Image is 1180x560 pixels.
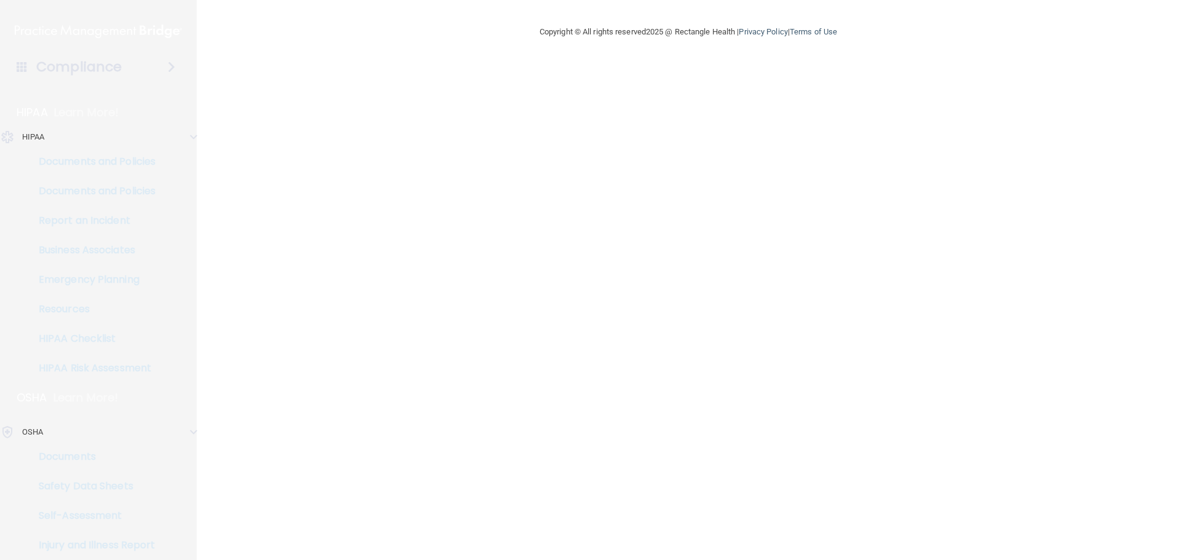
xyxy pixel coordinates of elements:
p: Report an Incident [8,215,176,227]
p: Documents and Policies [8,185,176,197]
a: Terms of Use [790,27,837,36]
p: Emergency Planning [8,274,176,286]
p: Resources [8,303,176,315]
p: Injury and Illness Report [8,539,176,551]
p: HIPAA [22,130,45,144]
p: Business Associates [8,244,176,256]
p: Documents and Policies [8,156,176,168]
p: Learn More! [53,390,119,405]
p: Documents [8,451,176,463]
p: HIPAA Risk Assessment [8,362,176,374]
p: Self-Assessment [8,510,176,522]
p: OSHA [17,390,47,405]
p: HIPAA Checklist [8,333,176,345]
p: OSHA [22,425,43,440]
div: Copyright © All rights reserved 2025 @ Rectangle Health | | [464,12,913,52]
p: Safety Data Sheets [8,480,176,492]
img: PMB logo [15,19,182,44]
a: Privacy Policy [739,27,787,36]
p: Learn More! [54,105,119,120]
h4: Compliance [36,58,122,76]
p: HIPAA [17,105,48,120]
